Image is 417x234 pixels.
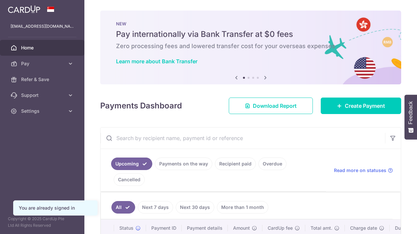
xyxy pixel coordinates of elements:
h5: Pay internationally via Bank Transfer at $0 fees [116,29,385,40]
a: Recipient paid [215,158,256,170]
span: Create Payment [345,102,385,110]
a: Payments on the way [155,158,212,170]
span: Due date [395,225,415,231]
a: More than 1 month [217,201,268,214]
h6: Zero processing fees and lowered transfer cost for your overseas expenses [116,42,385,50]
p: [EMAIL_ADDRESS][DOMAIN_NAME] [11,23,74,30]
img: CardUp [8,5,40,13]
span: Download Report [253,102,297,110]
span: Amount [233,225,250,231]
a: Cancelled [114,173,145,186]
a: Overdue [258,158,286,170]
a: Learn more about Bank Transfer [116,58,197,65]
a: Next 7 days [138,201,173,214]
a: Next 30 days [176,201,214,214]
span: Settings [21,108,65,114]
button: Feedback - Show survey [404,95,417,139]
span: Pay [21,60,65,67]
img: Bank transfer banner [100,11,401,84]
span: Status [119,225,134,231]
span: Home [21,44,65,51]
span: Read more on statuses [334,167,386,174]
p: NEW [116,21,385,26]
span: Total amt. [311,225,332,231]
input: Search by recipient name, payment id or reference [101,128,385,149]
a: Read more on statuses [334,167,393,174]
span: Support [21,92,65,99]
a: All [111,201,135,214]
span: Feedback [408,101,414,124]
a: Upcoming [111,158,152,170]
a: Download Report [229,98,313,114]
a: Create Payment [321,98,401,114]
div: You are already signed in [19,205,92,211]
span: Charge date [350,225,377,231]
span: CardUp fee [268,225,293,231]
span: Refer & Save [21,76,65,83]
h4: Payments Dashboard [100,100,182,112]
